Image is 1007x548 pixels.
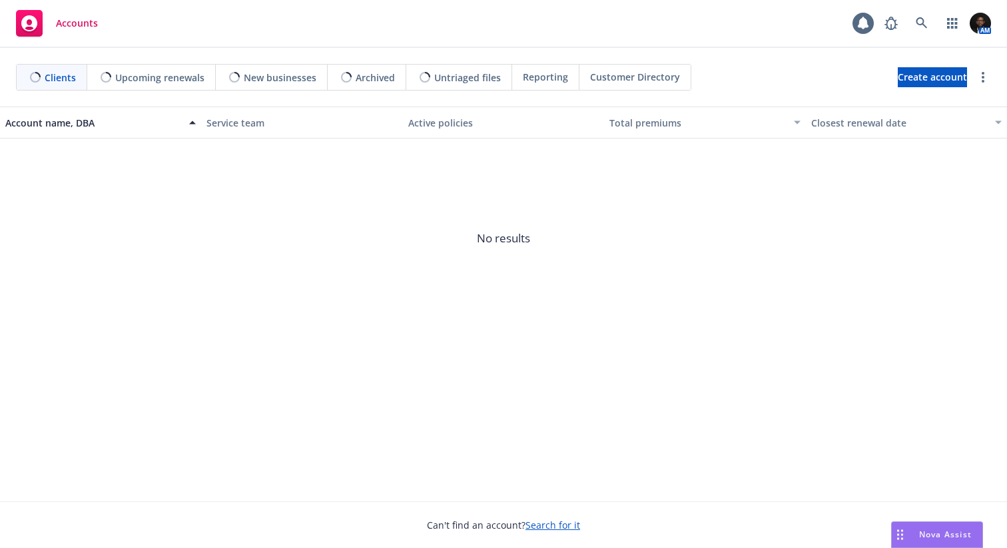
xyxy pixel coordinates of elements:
span: Nova Assist [919,529,972,540]
div: Service team [206,116,397,130]
span: Untriaged files [434,71,501,85]
img: photo [970,13,991,34]
a: Search for it [525,519,580,531]
span: Create account [898,65,967,90]
div: Account name, DBA [5,116,181,130]
button: Active policies [403,107,604,138]
a: Switch app [939,10,966,37]
span: Archived [356,71,395,85]
button: Total premiums [604,107,805,138]
span: Reporting [523,70,568,84]
a: Report a Bug [878,10,904,37]
span: Accounts [56,18,98,29]
span: New businesses [244,71,316,85]
span: Clients [45,71,76,85]
div: Closest renewal date [811,116,987,130]
a: Create account [898,67,967,87]
a: Search [908,10,935,37]
button: Closest renewal date [806,107,1007,138]
span: Can't find an account? [427,518,580,532]
div: Active policies [408,116,599,130]
span: Customer Directory [590,70,680,84]
span: Upcoming renewals [115,71,204,85]
button: Service team [201,107,402,138]
a: Accounts [11,5,103,42]
div: Drag to move [892,522,908,547]
a: more [975,69,991,85]
button: Nova Assist [891,521,983,548]
div: Total premiums [609,116,785,130]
